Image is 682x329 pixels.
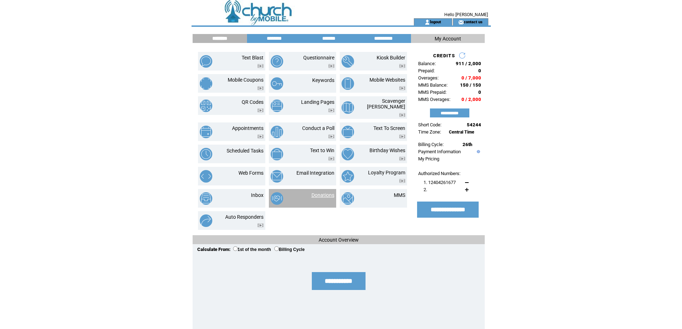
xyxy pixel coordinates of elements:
img: video.png [257,223,263,227]
span: 1. 12404261677 [424,180,456,185]
a: Birthday Wishes [369,147,405,153]
img: web-forms.png [200,170,212,183]
img: text-to-win.png [271,148,283,160]
input: Billing Cycle [274,246,279,251]
img: email-integration.png [271,170,283,183]
span: Prepaid: [418,68,435,73]
a: logout [430,19,441,24]
span: CREDITS [433,53,455,58]
img: video.png [257,64,263,68]
span: 0 / 2,000 [461,97,481,102]
a: QR Codes [242,99,263,105]
img: help.gif [475,150,480,153]
span: 2. [424,187,427,192]
a: My Pricing [418,156,439,161]
img: video.png [399,64,405,68]
label: 1st of the month [233,247,271,252]
img: video.png [399,157,405,161]
a: Scheduled Tasks [227,148,263,154]
img: account_icon.gif [425,19,430,25]
img: birthday-wishes.png [342,148,354,160]
span: 0 [478,89,481,95]
img: text-blast.png [200,55,212,68]
a: Text To Screen [373,125,405,131]
a: MMS [394,192,405,198]
img: questionnaire.png [271,55,283,68]
img: mobile-websites.png [342,77,354,90]
a: Loyalty Program [368,170,405,175]
span: MMS Prepaid: [418,89,446,95]
a: Mobile Websites [369,77,405,83]
img: text-to-screen.png [342,126,354,138]
a: Appointments [232,125,263,131]
img: video.png [399,179,405,183]
span: Central Time [449,130,474,135]
img: video.png [257,108,263,112]
img: qr-codes.png [200,100,212,112]
span: 0 [478,68,481,73]
a: Mobile Coupons [228,77,263,83]
span: 0 / 7,000 [461,75,481,81]
a: Questionnaire [303,55,334,61]
img: video.png [328,64,334,68]
a: Payment Information [418,149,461,154]
a: Email Integration [296,170,334,176]
img: keywords.png [271,77,283,90]
a: Donations [311,192,334,198]
span: 150 / 150 [460,82,481,88]
span: Hello [PERSON_NAME] [444,12,488,17]
label: Billing Cycle [274,247,305,252]
span: Time Zone: [418,129,441,135]
span: Authorized Numbers: [418,171,460,176]
span: Short Code: [418,122,441,127]
img: donations.png [271,192,283,205]
span: Calculate From: [197,247,231,252]
img: mms.png [342,192,354,205]
a: Text Blast [242,55,263,61]
img: conduct-a-poll.png [271,126,283,138]
span: Balance: [418,61,436,66]
img: scavenger-hunt.png [342,101,354,114]
a: Conduct a Poll [302,125,334,131]
img: video.png [328,108,334,112]
img: inbox.png [200,192,212,205]
span: Overages: [418,75,439,81]
a: Inbox [251,192,263,198]
a: Scavenger [PERSON_NAME] [367,98,405,110]
span: 54244 [467,122,481,127]
span: 911 / 2,000 [456,61,481,66]
img: appointments.png [200,126,212,138]
a: Kiosk Builder [377,55,405,61]
a: Keywords [312,77,334,83]
img: contact_us_icon.gif [458,19,464,25]
img: kiosk-builder.png [342,55,354,68]
span: Billing Cycle: [418,142,444,147]
img: loyalty-program.png [342,170,354,183]
span: MMS Overages: [418,97,450,102]
img: video.png [257,135,263,139]
a: Landing Pages [301,99,334,105]
img: video.png [328,135,334,139]
span: 26th [463,142,472,147]
a: Text to Win [310,147,334,153]
span: Account Overview [319,237,359,243]
span: MMS Balance: [418,82,448,88]
img: video.png [399,113,405,117]
a: contact us [464,19,483,24]
img: video.png [328,157,334,161]
img: scheduled-tasks.png [200,148,212,160]
img: video.png [257,86,263,90]
img: auto-responders.png [200,214,212,227]
a: Auto Responders [225,214,263,220]
img: video.png [399,135,405,139]
img: landing-pages.png [271,100,283,112]
input: 1st of the month [233,246,238,251]
a: Web Forms [238,170,263,176]
span: My Account [435,36,461,42]
img: video.png [399,86,405,90]
img: mobile-coupons.png [200,77,212,90]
